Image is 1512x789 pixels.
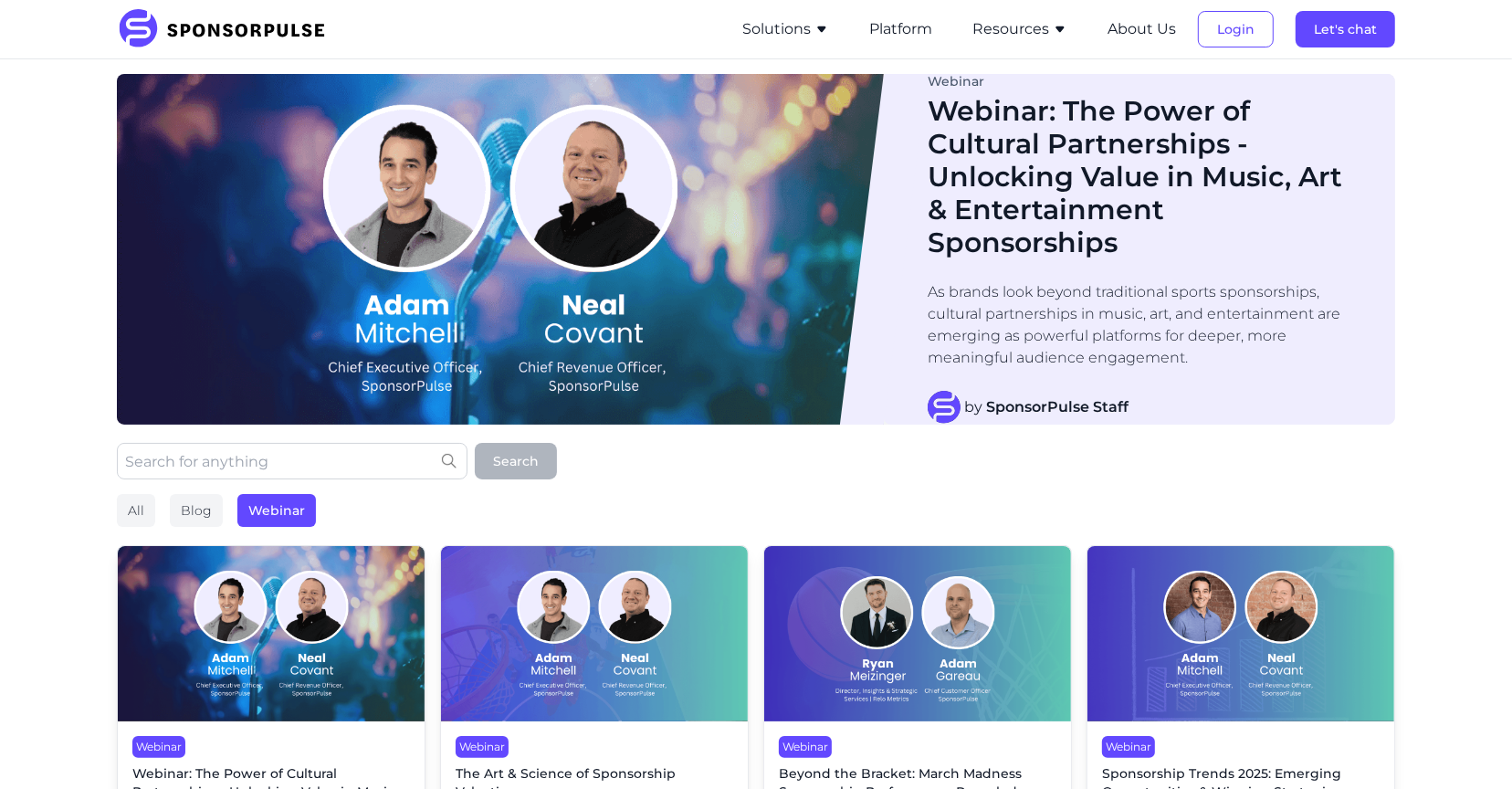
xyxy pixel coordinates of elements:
[441,546,748,721] img: On-Demand-Webinar Cover Image
[117,443,467,479] input: Search for anything
[779,736,832,758] div: Webinar
[972,18,1067,40] button: Resources
[928,281,1359,369] p: As brands look beyond traditional sports sponsorships, cultural partnerships in music, art, and e...
[742,18,829,40] button: Solutions
[869,18,932,40] button: Platform
[1198,21,1274,37] a: Login
[1108,21,1176,37] a: About Us
[1087,546,1394,721] img: Webinar: Sponsorship Trends 2025: Emerging Opportunities & Winning Strategies
[237,494,316,527] div: Webinar
[118,546,425,721] img: Webinar header image
[1198,11,1274,47] button: Login
[456,736,509,758] div: Webinar
[928,391,961,424] img: SponsorPulse Staff
[1296,11,1395,47] button: Let's chat
[869,21,932,37] a: Platform
[964,396,1129,418] span: by
[132,736,185,758] div: Webinar
[475,443,557,479] button: Search
[1296,21,1395,37] a: Let's chat
[1421,701,1512,789] iframe: Chat Widget
[170,494,223,527] div: Blog
[117,494,155,527] div: All
[1102,736,1155,758] div: Webinar
[928,75,1359,88] div: Webinar
[1108,18,1176,40] button: About Us
[928,95,1359,259] h1: Webinar: The Power of Cultural Partnerships - Unlocking Value in Music, Art & Entertainment Spons...
[986,398,1129,416] strong: SponsorPulse Staff
[117,74,884,425] img: Blog Image
[117,9,339,49] img: SponsorPulse
[442,454,457,468] img: search icon
[117,74,1395,425] a: Blog ImageWebinarWebinar: The Power of Cultural Partnerships - Unlocking Value in Music, Art & En...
